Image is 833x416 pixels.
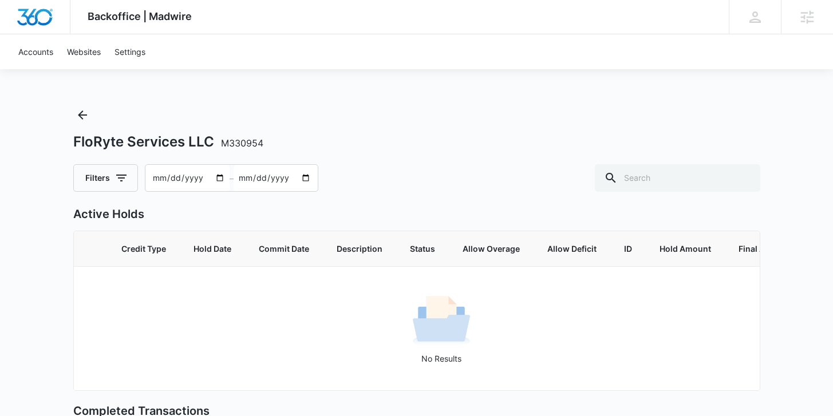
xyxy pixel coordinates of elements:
[74,352,808,365] p: No Results
[73,133,263,150] h1: FloRyte Services LLC
[660,243,711,255] span: Hold Amount
[221,137,263,149] span: M330954
[410,243,435,255] span: Status
[194,243,231,255] span: Hold Date
[60,34,108,69] a: Websites
[88,10,192,22] span: Backoffice | Madwire
[259,243,309,255] span: Commit Date
[624,243,632,255] span: ID
[11,34,60,69] a: Accounts
[108,34,152,69] a: Settings
[595,164,760,192] input: Search
[73,164,138,192] button: Filters
[73,106,92,124] button: Back
[739,243,791,255] span: Final Amount
[413,292,470,350] img: No Results
[121,243,166,255] span: Credit Type
[337,243,382,255] span: Description
[230,172,234,184] span: –
[73,205,760,223] p: Active Holds
[463,243,520,255] span: Allow Overage
[547,243,597,255] span: Allow Deficit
